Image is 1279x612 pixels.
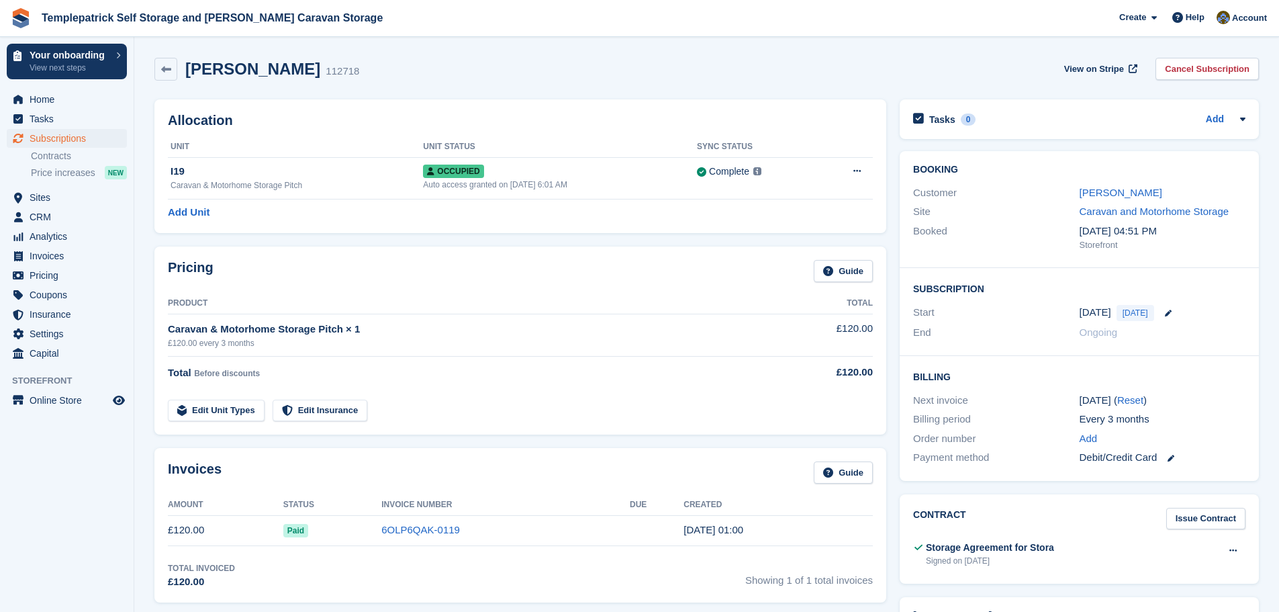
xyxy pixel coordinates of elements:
a: menu [7,286,127,304]
h2: Booking [913,165,1245,175]
h2: Pricing [168,260,214,282]
time: 2025-10-07 00:00:00 UTC [1080,305,1111,320]
div: £120.00 [764,365,873,380]
div: 112718 [326,64,359,79]
span: Home [30,90,110,109]
span: Online Store [30,391,110,410]
span: Ongoing [1080,326,1118,338]
time: 2025-10-07 00:00:59 UTC [683,524,743,535]
h2: Invoices [168,462,222,484]
div: Debit/Credit Card [1080,450,1245,466]
a: Edit Unit Types [168,400,265,422]
div: End [913,325,1079,341]
h2: Tasks [929,114,955,126]
a: menu [7,391,127,410]
a: menu [7,129,127,148]
div: Storefront [1080,238,1245,252]
span: Account [1232,11,1267,25]
span: Price increases [31,167,95,179]
th: Total [764,293,873,314]
div: Site [913,204,1079,220]
span: Tasks [30,110,110,128]
th: Product [168,293,764,314]
a: Cancel Subscription [1155,58,1259,80]
a: Add [1206,112,1224,128]
span: Sites [30,188,110,207]
span: Analytics [30,227,110,246]
div: I19 [171,164,423,179]
span: CRM [30,208,110,226]
div: NEW [105,166,127,179]
span: Coupons [30,286,110,304]
a: [PERSON_NAME] [1080,187,1162,198]
div: Complete [709,165,749,179]
a: menu [7,266,127,285]
a: Guide [814,462,873,484]
div: Payment method [913,450,1079,466]
a: Price increases NEW [31,165,127,180]
div: Total Invoiced [168,562,235,574]
span: Invoices [30,247,110,265]
a: Add [1080,431,1098,447]
div: 0 [961,114,976,126]
span: Help [1186,11,1204,24]
a: Issue Contract [1166,508,1245,530]
span: Total [168,367,191,378]
a: menu [7,227,127,246]
span: Paid [283,524,308,537]
a: Add Unit [168,205,209,220]
a: menu [7,324,127,343]
p: View next steps [30,62,109,74]
h2: Billing [913,369,1245,383]
div: £120.00 [168,574,235,590]
img: stora-icon-8386f47178a22dfd0bd8f6a31ec36ba5ce8667c1dd55bd0f319d3a0aa187defe.svg [11,8,31,28]
span: Settings [30,324,110,343]
a: View on Stripe [1059,58,1140,80]
h2: Subscription [913,281,1245,295]
a: Contracts [31,150,127,163]
a: Guide [814,260,873,282]
div: Caravan & Motorhome Storage Pitch [171,179,423,191]
div: Order number [913,431,1079,447]
span: Occupied [423,165,483,178]
span: Showing 1 of 1 total invoices [745,562,873,590]
h2: Contract [913,508,966,530]
a: Preview store [111,392,127,408]
th: Unit Status [423,136,697,158]
a: Templepatrick Self Storage and [PERSON_NAME] Caravan Storage [36,7,388,29]
img: icon-info-grey-7440780725fd019a000dd9b08b2336e03edf1995a4989e88bcd33f0948082b44.svg [753,167,761,175]
th: Created [683,494,873,516]
div: Customer [913,185,1079,201]
h2: [PERSON_NAME] [185,60,320,78]
th: Unit [168,136,423,158]
th: Amount [168,494,283,516]
span: Capital [30,344,110,363]
span: Storefront [12,374,134,388]
a: 6OLP6QAK-0119 [381,524,460,535]
div: Billing period [913,412,1079,427]
a: Caravan and Motorhome Storage [1080,206,1229,217]
a: Reset [1117,394,1143,406]
span: Create [1119,11,1146,24]
img: Karen [1217,11,1230,24]
span: View on Stripe [1064,62,1124,76]
th: Due [630,494,683,516]
a: menu [7,208,127,226]
a: Your onboarding View next steps [7,44,127,79]
a: menu [7,305,127,324]
div: £120.00 every 3 months [168,337,764,349]
div: Caravan & Motorhome Storage Pitch × 1 [168,322,764,337]
a: menu [7,188,127,207]
th: Invoice Number [381,494,630,516]
div: Every 3 months [1080,412,1245,427]
span: Insurance [30,305,110,324]
a: menu [7,247,127,265]
span: Pricing [30,266,110,285]
a: menu [7,90,127,109]
a: menu [7,344,127,363]
a: menu [7,110,127,128]
span: Subscriptions [30,129,110,148]
div: Start [913,305,1079,321]
th: Sync Status [697,136,819,158]
span: Before discounts [194,369,260,378]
